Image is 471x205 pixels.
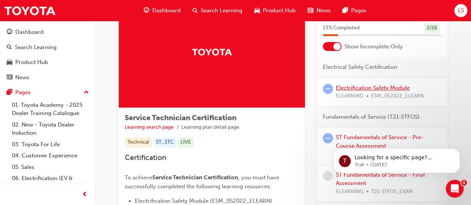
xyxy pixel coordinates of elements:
a: Learning search page [125,124,174,130]
span: T21-STFOS_EXAM [371,188,413,196]
a: guage-iconDashboard [138,3,187,18]
a: pages-iconPages [336,3,372,18]
span: news-icon [308,6,313,15]
a: 05. Sales [9,161,92,173]
a: News [3,71,92,84]
a: 06. Electrification (EV & Hybrid) [9,173,92,192]
span: news-icon [7,74,12,81]
span: Search Learning [201,6,242,15]
span: ELEARNING [336,188,363,196]
button: Pages [3,86,92,99]
span: Electrical Safety Certification [323,63,397,71]
a: Search Learning [3,41,92,54]
span: 1 [461,180,467,186]
div: Dashboard [15,28,44,36]
a: Electrification Safety Module [336,84,410,91]
span: Electrification Safety Module (ESM_052022_ELEARN) [135,198,272,204]
span: search-icon [192,6,198,15]
a: Dashboard [3,25,92,39]
span: up-icon [84,88,89,97]
div: ST_STC [153,137,176,147]
div: Technical [125,137,152,147]
div: LIVE [178,137,194,147]
span: Dashboard [152,6,181,15]
span: ELEARNING [336,92,363,100]
a: 02. New - Toyota Dealer Induction [9,119,92,139]
img: Trak [4,2,56,19]
img: Trak [191,45,232,58]
span: 13 % Completed [323,24,360,32]
span: Product Hub [263,6,296,15]
div: News [15,73,29,82]
span: LS [458,6,464,15]
div: 2 / 16 [424,23,440,33]
div: Search Learning [15,43,57,52]
div: Pages [15,88,31,97]
span: guage-icon [144,6,149,15]
a: 01. Toyota Academy - 2025 Dealer Training Catalogue [9,99,92,119]
span: Show Incomplete Only [344,42,403,51]
span: pages-icon [342,6,348,15]
span: guage-icon [7,29,12,36]
button: DashboardSearch LearningProduct HubNews [3,24,92,86]
span: Service Technician Certification [152,174,238,181]
span: learningRecordVerb_ATTEMPT-icon [323,84,333,94]
span: car-icon [7,59,12,66]
span: Fundamentals of Service (T21-STFOS) [323,113,420,121]
button: LS [454,4,467,17]
a: 04. Customer Experience [9,150,92,161]
span: search-icon [7,44,12,51]
a: search-iconSearch Learning [187,3,248,18]
span: To achieve [125,174,152,181]
iframe: Intercom live chat [446,180,464,198]
span: News [316,6,330,15]
a: news-iconNews [302,3,336,18]
span: , you must have successfully completed the following learning resources: [125,174,281,190]
span: pages-icon [7,89,12,96]
span: prev-icon [82,190,87,199]
span: car-icon [254,6,260,15]
a: Product Hub [3,55,92,69]
span: Service Technician Certification [125,113,236,122]
span: ESM_052022_ELEARN [371,92,424,100]
li: Learning plan detail page [181,123,239,132]
a: 03. Toyota For Life [9,139,92,150]
span: Pages [351,6,366,15]
span: Certification [125,153,166,162]
iframe: Intercom notifications message [322,133,471,185]
a: car-iconProduct Hub [248,3,302,18]
div: Product Hub [15,58,48,67]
